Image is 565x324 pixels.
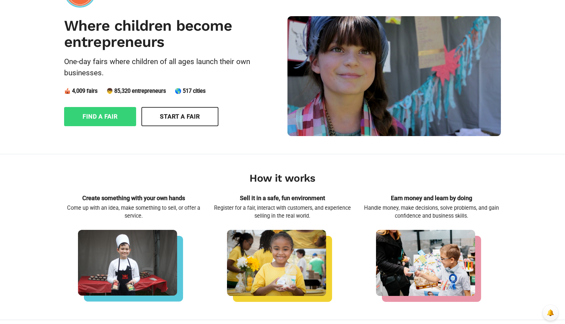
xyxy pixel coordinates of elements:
span: 👦 [106,88,113,94]
p: Create something with your own hands [64,194,203,202]
span: 517 [183,88,192,94]
p: Come up with an idea, make something to sell, or offer a service. [64,204,203,220]
span: cities [193,88,206,94]
h1: Where children become entrepreneurs [64,18,278,50]
span: entrepreneurs [132,88,166,94]
span: 4,009 [72,88,85,94]
a: Find a fair [64,107,136,126]
span: 🎪 [64,88,71,94]
span: fairs [87,88,97,94]
span: 🌎 [175,88,181,94]
img: home-communities-a993cc042b1b3e0589ccd4cdcc87c7d7544018c3cb7a7dfcf2890917cbc3bbde.jpg [227,230,326,296]
p: Sell it in a safe, fun environment [213,194,352,202]
img: home-businesses-7d10480c5196b55dc496c2b2e5203604e7c3da57af88d72a8dbbe86815821ffc.jpg [78,230,177,296]
h2: How it works [64,172,501,185]
img: Bell icon [547,309,554,316]
p: Earn money and learn by doing [362,194,501,202]
p: Handle money, make decisions, solve problems, and gain confidence and business skills. [362,204,501,220]
a: Start a fair [141,107,218,126]
img: home-experience-fbfbf47500295edefab56a1218fe3541d5c5b2a940b1e97f74cde554a222746f.jpg [376,230,475,296]
div: One-day fairs where children of all ages launch their own businesses. [64,56,278,79]
span: 85,320 [114,88,131,94]
p: Register for a fair, interact with customers, and experience selling in the real world. [213,204,352,220]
